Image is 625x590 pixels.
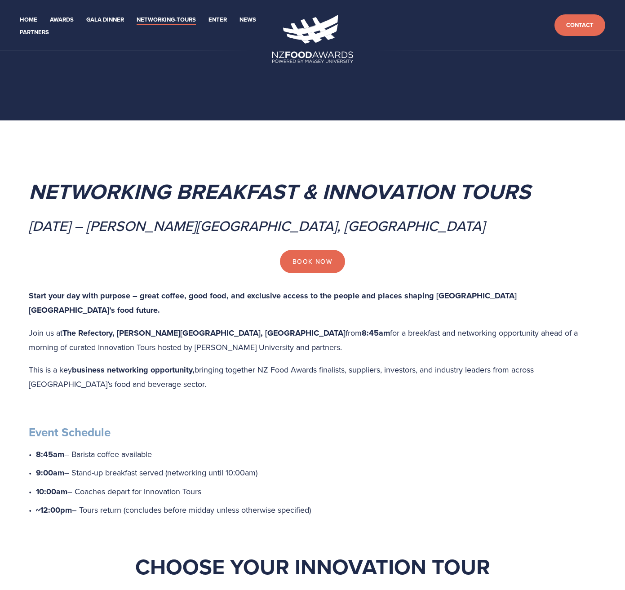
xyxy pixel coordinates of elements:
[50,15,74,25] a: Awards
[29,553,596,580] h1: Choose Your Innovation Tour
[36,486,67,497] strong: 10:00am
[36,467,64,479] strong: 9:00am
[72,364,195,376] strong: business networking opportunity,
[36,504,72,516] strong: ~12:00pm
[20,15,37,25] a: Home
[29,424,111,441] strong: Event Schedule
[29,215,485,236] em: [DATE] – [PERSON_NAME][GEOGRAPHIC_DATA], [GEOGRAPHIC_DATA]
[36,447,596,462] p: – Barista coffee available
[208,15,227,25] a: Enter
[280,250,345,273] a: Book Now
[36,484,596,499] p: – Coaches depart for Innovation Tours
[62,327,346,339] strong: The Refectory, [PERSON_NAME][GEOGRAPHIC_DATA], [GEOGRAPHIC_DATA]
[36,448,64,460] strong: 8:45am
[29,363,596,391] p: This is a key bringing together NZ Food Awards finalists, suppliers, investors, and industry lead...
[239,15,256,25] a: News
[29,176,531,207] em: Networking Breakfast & Innovation Tours
[137,15,196,25] a: Networking-Tours
[20,27,49,38] a: Partners
[86,15,124,25] a: Gala Dinner
[362,327,390,339] strong: 8:45am
[29,326,596,355] p: Join us at from for a breakfast and networking opportunity ahead of a morning of curated Innovati...
[29,290,519,316] strong: Start your day with purpose – great coffee, good food, and exclusive access to the people and pla...
[36,503,596,518] p: – Tours return (concludes before midday unless otherwise specified)
[36,466,596,480] p: – Stand-up breakfast served (networking until 10:00am)
[554,14,605,36] a: Contact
